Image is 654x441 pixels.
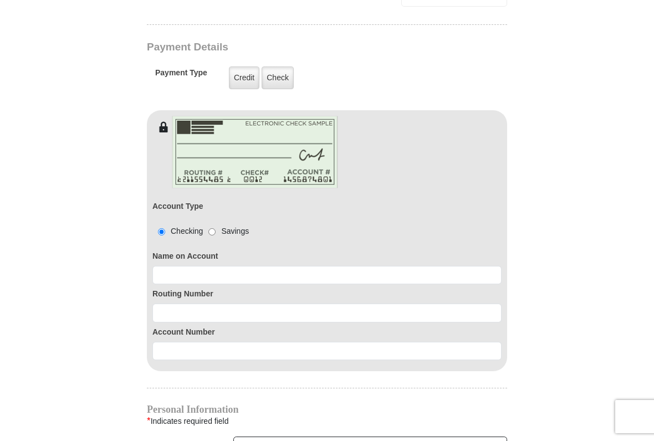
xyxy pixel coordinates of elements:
label: Check [262,66,294,89]
h5: Payment Type [155,68,207,83]
img: check-en.png [172,116,338,188]
h3: Payment Details [147,41,430,54]
label: Name on Account [152,250,502,262]
div: Indicates required field [147,414,507,428]
label: Routing Number [152,288,502,300]
h4: Personal Information [147,405,507,414]
label: Credit [229,66,259,89]
label: Account Type [152,201,203,212]
label: Account Number [152,326,502,338]
div: Checking Savings [152,225,249,237]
